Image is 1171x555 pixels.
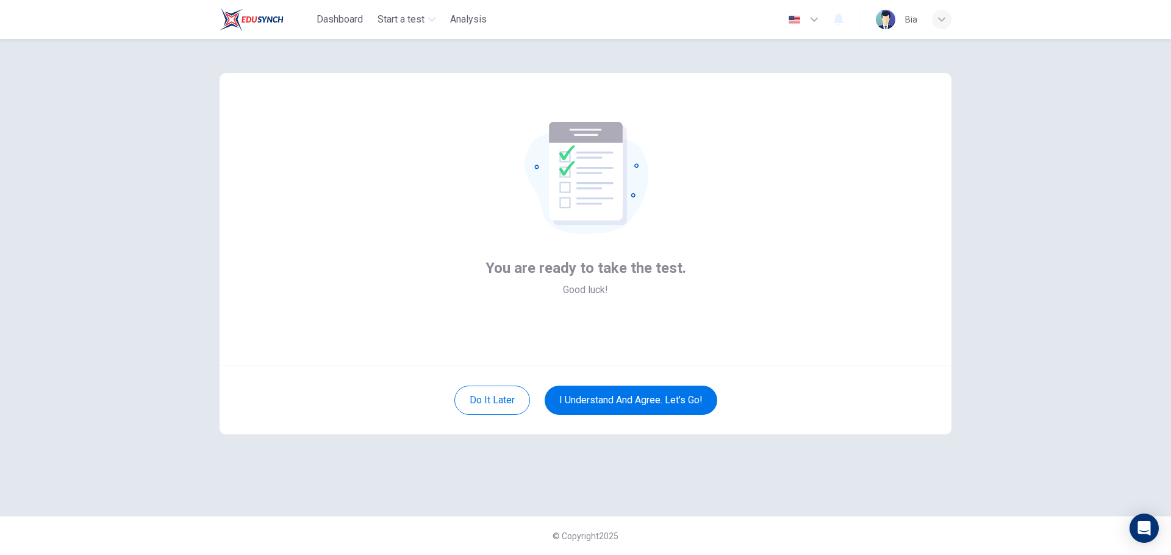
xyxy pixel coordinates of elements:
[220,7,312,32] a: EduSynch logo
[317,12,363,27] span: Dashboard
[553,531,618,541] span: © Copyright 2025
[787,15,802,24] img: en
[373,9,440,30] button: Start a test
[545,386,717,415] button: I understand and agree. Let’s go!
[378,12,424,27] span: Start a test
[445,9,492,30] button: Analysis
[454,386,530,415] button: Do it later
[485,258,686,278] span: You are ready to take the test.
[220,7,284,32] img: EduSynch logo
[1130,514,1159,543] div: Open Intercom Messenger
[905,12,917,27] div: Bia
[312,9,368,30] button: Dashboard
[450,12,487,27] span: Analysis
[876,10,895,29] img: Profile picture
[563,283,608,297] span: Good luck!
